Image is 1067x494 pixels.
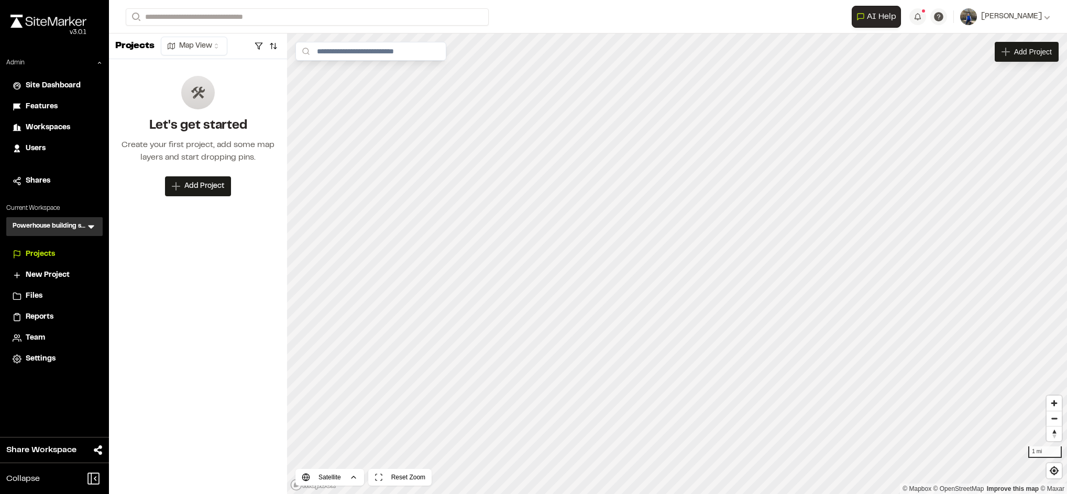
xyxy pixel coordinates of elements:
span: Share Workspace [6,444,76,456]
a: Shares [13,175,96,187]
a: Maxar [1040,485,1064,492]
a: Site Dashboard [13,80,96,92]
span: Shares [26,175,50,187]
canvas: Map [287,33,1067,494]
span: Add Project [184,181,224,192]
h2: Let's get started [117,118,279,134]
button: Search [126,8,145,26]
span: Site Dashboard [26,80,81,92]
div: 1 mi [1028,446,1062,458]
span: Files [26,290,42,302]
button: Reset Zoom [368,469,432,486]
button: Find my location [1047,463,1062,478]
button: Add Project [165,176,231,196]
span: Users [26,143,46,154]
a: OpenStreetMap [933,485,984,492]
span: Reset bearing to north [1047,426,1062,441]
button: [PERSON_NAME] [960,8,1050,25]
button: Satellite [295,469,364,486]
span: New Project [26,270,70,281]
span: Zoom out [1047,411,1062,426]
span: Add Project [1014,47,1052,57]
a: Reports [13,311,96,323]
button: Zoom in [1047,396,1062,411]
a: Workspaces [13,122,96,133]
span: AI Help [867,10,896,23]
span: [PERSON_NAME] [981,11,1042,23]
a: Mapbox [903,485,931,492]
button: Reset bearing to north [1047,426,1062,441]
button: Zoom out [1047,411,1062,426]
img: User [960,8,977,25]
a: Settings [13,353,96,365]
span: Projects [26,249,55,260]
span: Workspaces [26,122,70,133]
h3: Powerhouse building solutions [13,221,86,232]
a: Map feedback [987,485,1039,492]
a: New Project [13,270,96,281]
div: Create your first project, add some map layers and start dropping pins. [117,139,279,164]
img: rebrand.png [10,15,86,28]
div: Open AI Assistant [852,6,905,28]
p: Current Workspace [6,204,103,213]
span: Features [26,101,58,113]
button: Open AI Assistant [852,6,901,28]
p: Admin [6,58,25,68]
a: Projects [13,249,96,260]
a: Files [13,290,96,302]
a: Features [13,101,96,113]
span: Settings [26,353,56,365]
span: Reports [26,311,53,323]
a: Mapbox logo [290,479,336,491]
span: Team [26,332,45,344]
a: Users [13,143,96,154]
div: Oh geez...please don't... [10,28,86,37]
span: Collapse [6,473,40,485]
a: Team [13,332,96,344]
p: Projects [115,39,155,53]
